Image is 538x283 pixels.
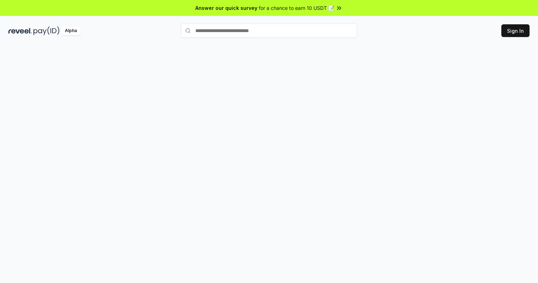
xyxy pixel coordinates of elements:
img: reveel_dark [8,26,32,35]
div: Alpha [61,26,81,35]
span: for a chance to earn 10 USDT 📝 [259,4,334,12]
span: Answer our quick survey [195,4,257,12]
img: pay_id [33,26,60,35]
button: Sign In [501,24,530,37]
